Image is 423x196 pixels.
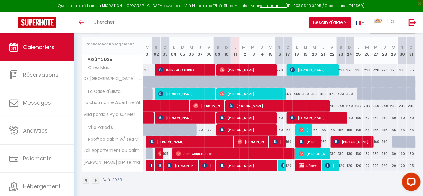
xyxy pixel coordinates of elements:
[155,44,158,50] abbr: S
[336,160,345,171] div: 120
[23,43,54,51] span: Calendriers
[83,112,136,117] span: Villa paradis Pyla sur Mer
[389,64,398,76] div: 220
[281,160,284,171] span: [PERSON_NAME]
[83,100,144,105] span: La charmante Albertine Villa proche port
[410,44,413,50] abbr: D
[334,136,373,148] span: [PERSON_NAME]
[150,160,153,171] span: [PERSON_NAME]
[284,124,293,136] div: 155
[83,136,144,143] span: Rooftop cabin w/ sea view
[269,44,272,50] abbr: V
[398,100,407,112] div: 240
[205,124,214,136] div: 170
[286,44,290,50] abbr: D
[23,99,51,106] span: Messages
[407,160,416,171] div: 105
[146,44,149,50] abbr: V
[345,148,354,159] div: 130
[354,100,363,112] div: 240
[23,127,48,134] span: Analytics
[249,37,257,64] th: 13
[398,160,407,171] div: 120
[310,124,319,136] div: 155
[397,170,423,196] iframe: LiveChat chat widget
[83,124,115,131] span: Villa Paradis
[158,160,161,171] span: [PERSON_NAME]
[401,44,404,50] abbr: S
[345,88,354,100] div: 450
[299,136,320,148] span: [PERSON_NAME]
[407,37,416,64] th: 31
[222,37,231,64] th: 10
[220,124,276,136] span: [PERSON_NAME]
[193,100,223,112] span: [PERSON_NAME]
[363,148,372,159] div: 130
[389,124,398,136] div: 155
[158,112,215,124] span: [PERSON_NAME]
[229,100,329,112] span: [PERSON_NAME]
[170,37,178,64] th: 04
[336,64,345,76] div: 220
[158,88,215,100] span: [PERSON_NAME]
[398,64,407,76] div: 220
[372,148,380,159] div: 130
[319,88,328,100] div: 450
[290,112,346,124] span: [PERSON_NAME]
[284,160,293,171] div: 120
[398,112,407,124] div: 160
[310,37,319,64] th: 20
[372,160,380,171] div: 120
[158,64,215,76] span: BEURE ALEXANDRA
[178,37,187,64] th: 05
[336,88,345,100] div: 473
[278,44,281,50] abbr: S
[348,44,351,50] abbr: D
[373,18,383,25] img: ...
[363,160,372,171] div: 120
[328,88,337,100] div: 473
[82,55,143,64] span: Août 2025
[331,44,333,50] abbr: V
[310,88,319,100] div: 450
[392,44,395,50] abbr: V
[339,44,342,50] abbr: S
[189,44,193,50] abbr: M
[143,37,152,64] th: 01
[273,136,285,148] span: [PERSON_NAME]
[313,44,316,50] abbr: M
[336,148,345,159] div: 130
[173,44,175,50] abbr: L
[299,160,320,171] span: Réservée Delio
[83,148,144,153] span: Joli Appartement au calme Arcachon
[369,12,402,33] a: ... Ela
[374,44,378,50] abbr: M
[23,155,52,162] span: Paiements
[345,100,354,112] div: 240
[296,44,298,50] abbr: L
[372,124,380,136] div: 155
[275,124,284,136] div: 160
[284,88,293,100] div: 450
[380,100,389,112] div: 240
[260,44,263,50] abbr: J
[398,148,407,159] div: 130
[372,112,380,124] div: 160
[380,112,389,124] div: 160
[407,148,416,159] div: 130
[398,124,407,136] div: 155
[354,64,363,76] div: 220
[284,37,293,64] th: 17
[309,17,351,28] button: Besoin d'aide ?
[293,37,301,64] th: 18
[143,64,152,76] div: 200
[345,37,354,64] th: 24
[389,160,398,171] div: 120
[380,37,389,64] th: 28
[301,37,310,64] th: 19
[83,76,144,81] span: DE [GEOGRAPHIC_DATA] · Joli appartement en 1ère ligne vu sur le port
[387,17,395,25] span: Ela
[220,160,276,171] span: [PERSON_NAME]
[176,148,294,159] span: Acm Construction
